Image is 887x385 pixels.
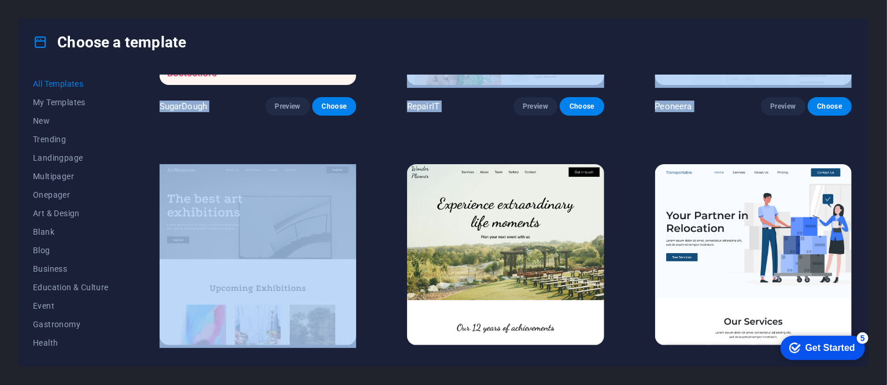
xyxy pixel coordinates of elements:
[33,116,109,125] span: New
[33,301,109,310] span: Event
[9,6,94,30] div: Get Started 5 items remaining, 0% complete
[33,135,109,144] span: Trending
[160,101,207,112] p: SugarDough
[33,33,186,51] h4: Choose a template
[33,130,109,149] button: Trending
[33,320,109,329] span: Gastronomy
[33,79,109,88] span: All Templates
[33,172,109,181] span: Multipager
[312,97,356,116] button: Choose
[513,97,557,116] button: Preview
[33,112,109,130] button: New
[655,164,852,346] img: Transportable
[808,97,852,116] button: Choose
[817,102,842,111] span: Choose
[33,297,109,315] button: Event
[33,186,109,204] button: Onepager
[33,227,109,236] span: Blank
[33,204,109,223] button: Art & Design
[275,102,300,111] span: Preview
[265,97,309,116] button: Preview
[33,260,109,278] button: Business
[160,164,356,346] img: Art Museum
[761,97,805,116] button: Preview
[33,283,109,292] span: Education & Culture
[33,98,109,107] span: My Templates
[33,93,109,112] button: My Templates
[33,153,109,162] span: Landingpage
[33,315,109,334] button: Gastronomy
[33,334,109,352] button: Health
[523,102,548,111] span: Preview
[407,101,439,112] p: RepairIT
[33,149,109,167] button: Landingpage
[569,102,594,111] span: Choose
[33,167,109,186] button: Multipager
[86,2,97,14] div: 5
[33,190,109,199] span: Onepager
[34,13,84,23] div: Get Started
[560,97,604,116] button: Choose
[33,246,109,255] span: Blog
[33,338,109,347] span: Health
[33,209,109,218] span: Art & Design
[33,75,109,93] button: All Templates
[33,264,109,273] span: Business
[33,278,109,297] button: Education & Culture
[33,223,109,241] button: Blank
[770,102,796,111] span: Preview
[33,241,109,260] button: Blog
[407,164,604,346] img: Wonder Planner
[321,102,347,111] span: Choose
[655,101,692,112] p: Peoneera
